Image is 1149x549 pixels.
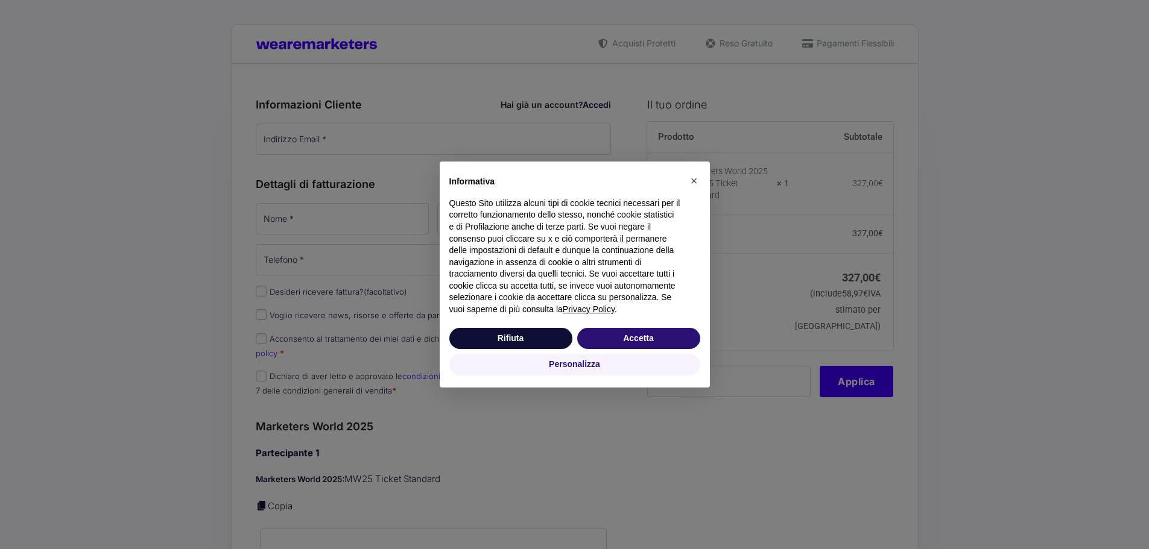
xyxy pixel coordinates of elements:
button: Rifiuta [449,328,572,350]
button: Accetta [577,328,700,350]
a: Privacy Policy [563,304,615,314]
h2: Informativa [449,176,681,188]
button: Chiudi questa informativa [685,171,704,190]
button: Personalizza [449,354,700,375]
p: Questo Sito utilizza alcuni tipi di cookie tecnici necessari per il corretto funzionamento dello ... [449,198,681,316]
span: × [691,174,698,187]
